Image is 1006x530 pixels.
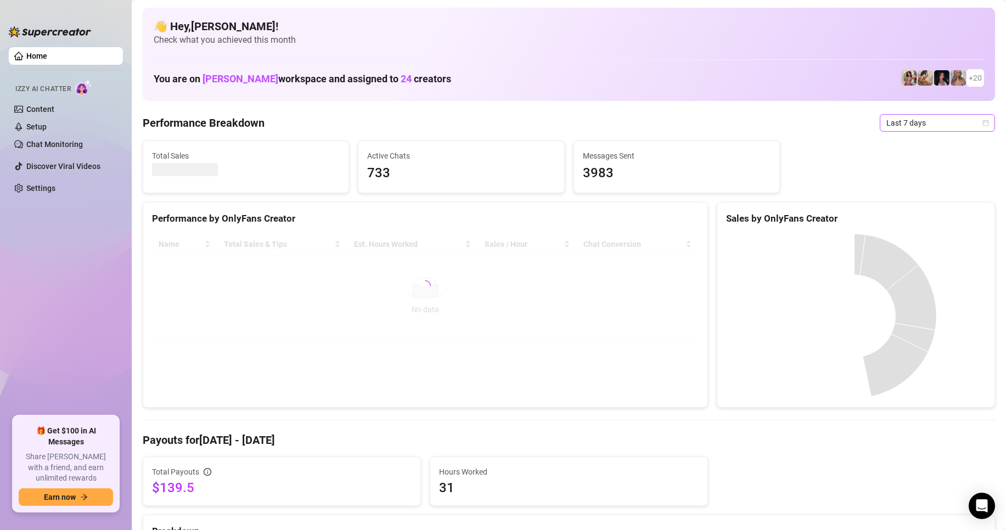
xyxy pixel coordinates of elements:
[439,466,699,478] span: Hours Worked
[901,70,917,86] img: Avry (@avryjennervip)
[143,115,265,131] h4: Performance Breakdown
[401,73,412,84] span: 24
[583,163,771,184] span: 3983
[419,279,432,292] span: loading
[19,452,113,484] span: Share [PERSON_NAME] with a friend, and earn unlimited rewards
[15,84,71,94] span: Izzy AI Chatter
[154,34,984,46] span: Check what you achieved this month
[934,70,949,86] img: Baby (@babyyyybellaa)
[26,52,47,60] a: Home
[203,73,278,84] span: [PERSON_NAME]
[152,211,699,226] div: Performance by OnlyFans Creator
[152,479,412,497] span: $139.5
[19,488,113,506] button: Earn nowarrow-right
[204,468,211,476] span: info-circle
[19,426,113,447] span: 🎁 Get $100 in AI Messages
[26,162,100,171] a: Discover Viral Videos
[367,163,555,184] span: 733
[886,115,988,131] span: Last 7 days
[26,140,83,149] a: Chat Monitoring
[154,19,984,34] h4: 👋 Hey, [PERSON_NAME] !
[152,466,199,478] span: Total Payouts
[951,70,966,86] img: Kenzie (@dmaxkenz)
[918,70,933,86] img: Kayla (@kaylathaylababy)
[583,150,771,162] span: Messages Sent
[367,150,555,162] span: Active Chats
[9,26,91,37] img: logo-BBDzfeDw.svg
[26,105,54,114] a: Content
[982,120,989,126] span: calendar
[969,493,995,519] div: Open Intercom Messenger
[80,493,88,501] span: arrow-right
[969,72,982,84] span: + 20
[26,122,47,131] a: Setup
[726,211,986,226] div: Sales by OnlyFans Creator
[439,479,699,497] span: 31
[26,184,55,193] a: Settings
[75,80,92,95] img: AI Chatter
[44,493,76,501] span: Earn now
[154,73,451,85] h1: You are on workspace and assigned to creators
[143,432,995,448] h4: Payouts for [DATE] - [DATE]
[152,150,340,162] span: Total Sales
